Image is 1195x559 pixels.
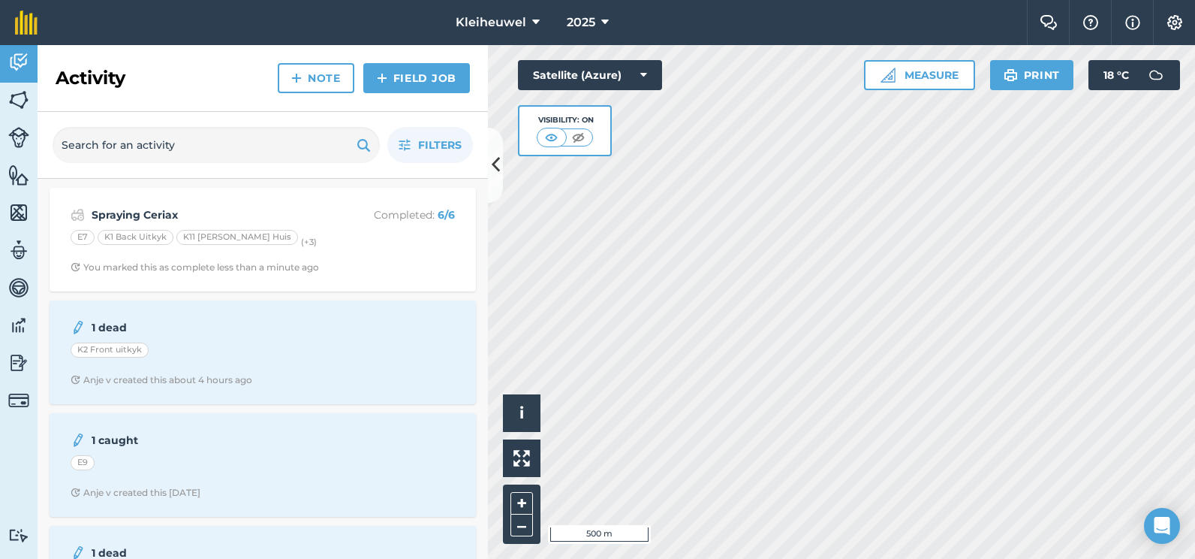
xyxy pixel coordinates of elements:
div: Anje v created this about 4 hours ago [71,374,252,386]
h2: Activity [56,66,125,90]
span: Kleiheuwel [456,14,526,32]
img: svg+xml;base64,PHN2ZyB4bWxucz0iaHR0cDovL3d3dy53My5vcmcvMjAwMC9zdmciIHdpZHRoPSIxNCIgaGVpZ2h0PSIyNC... [291,69,302,87]
strong: 1 caught [92,432,330,449]
img: Clock with arrow pointing clockwise [71,262,80,272]
img: svg+xml;base64,PD94bWwgdmVyc2lvbj0iMS4wIiBlbmNvZGluZz0idXRmLTgiPz4KPCEtLSBHZW5lcmF0b3I6IEFkb2JlIE... [71,319,86,337]
img: Two speech bubbles overlapping with the left bubble in the forefront [1040,15,1058,30]
div: K11 [PERSON_NAME] Huis [176,230,298,245]
img: svg+xml;base64,PHN2ZyB4bWxucz0iaHR0cDovL3d3dy53My5vcmcvMjAwMC9zdmciIHdpZHRoPSI1NiIgaGVpZ2h0PSI2MC... [8,89,29,111]
strong: 6 / 6 [438,208,455,222]
div: E9 [71,455,95,470]
img: svg+xml;base64,PD94bWwgdmVyc2lvbj0iMS4wIiBlbmNvZGluZz0idXRmLTgiPz4KPCEtLSBHZW5lcmF0b3I6IEFkb2JlIE... [8,127,29,148]
small: (+ 3 ) [301,237,317,247]
img: svg+xml;base64,PD94bWwgdmVyc2lvbj0iMS4wIiBlbmNvZGluZz0idXRmLTgiPz4KPCEtLSBHZW5lcmF0b3I6IEFkb2JlIE... [1141,60,1171,90]
strong: Spraying Ceriax [92,207,330,223]
div: Anje v created this [DATE] [71,487,200,499]
img: Clock with arrow pointing clockwise [71,488,80,497]
span: 18 ° C [1103,60,1129,90]
div: You marked this as complete less than a minute ago [71,261,319,273]
span: i [519,403,524,422]
img: svg+xml;base64,PHN2ZyB4bWxucz0iaHR0cDovL3d3dy53My5vcmcvMjAwMC9zdmciIHdpZHRoPSIxNyIgaGVpZ2h0PSIxNy... [1125,14,1140,32]
div: K2 Front uitkyk [71,343,149,358]
span: 2025 [567,14,595,32]
a: 1 deadK2 Front uitkykClock with arrow pointing clockwiseAnje v created this about 4 hours ago [59,310,467,395]
img: svg+xml;base64,PHN2ZyB4bWxucz0iaHR0cDovL3d3dy53My5vcmcvMjAwMC9zdmciIHdpZHRoPSI1MCIgaGVpZ2h0PSI0MC... [542,130,561,145]
a: 1 caughtE9Clock with arrow pointing clockwiseAnje v created this [DATE] [59,422,467,508]
img: Four arrows, one pointing top left, one top right, one bottom right and the last bottom left [513,450,530,467]
button: Print [990,60,1074,90]
img: svg+xml;base64,PHN2ZyB4bWxucz0iaHR0cDovL3d3dy53My5vcmcvMjAwMC9zdmciIHdpZHRoPSIxOSIgaGVpZ2h0PSIyNC... [1004,66,1018,84]
img: fieldmargin Logo [15,11,38,35]
a: Field Job [363,63,470,93]
img: A cog icon [1166,15,1184,30]
img: svg+xml;base64,PD94bWwgdmVyc2lvbj0iMS4wIiBlbmNvZGluZz0idXRmLTgiPz4KPCEtLSBHZW5lcmF0b3I6IEFkb2JlIE... [8,390,29,411]
img: svg+xml;base64,PD94bWwgdmVyc2lvbj0iMS4wIiBlbmNvZGluZz0idXRmLTgiPz4KPCEtLSBHZW5lcmF0b3I6IEFkb2JlIE... [71,206,85,224]
a: Spraying CeriaxCompleted: 6/6E7K1 Back UitkykK11 [PERSON_NAME] Huis(+3)Clock with arrow pointing ... [59,197,467,283]
img: svg+xml;base64,PD94bWwgdmVyc2lvbj0iMS4wIiBlbmNvZGluZz0idXRmLTgiPz4KPCEtLSBHZW5lcmF0b3I6IEFkb2JlIE... [8,276,29,299]
img: svg+xml;base64,PD94bWwgdmVyc2lvbj0iMS4wIiBlbmNvZGluZz0idXRmLTgiPz4KPCEtLSBHZW5lcmF0b3I6IEFkb2JlIE... [8,51,29,74]
img: svg+xml;base64,PHN2ZyB4bWxucz0iaHR0cDovL3d3dy53My5vcmcvMjAwMC9zdmciIHdpZHRoPSI1MCIgaGVpZ2h0PSI0MC... [569,130,588,145]
button: + [510,492,533,515]
span: Filters [418,137,462,153]
img: Ruler icon [880,68,895,83]
img: svg+xml;base64,PD94bWwgdmVyc2lvbj0iMS4wIiBlbmNvZGluZz0idXRmLTgiPz4KPCEtLSBHZW5lcmF0b3I6IEFkb2JlIE... [71,431,86,449]
img: svg+xml;base64,PD94bWwgdmVyc2lvbj0iMS4wIiBlbmNvZGluZz0idXRmLTgiPz4KPCEtLSBHZW5lcmF0b3I6IEFkb2JlIE... [8,528,29,542]
button: – [510,515,533,536]
strong: 1 dead [92,319,330,336]
div: K1 Back Uitkyk [98,230,173,245]
img: svg+xml;base64,PHN2ZyB4bWxucz0iaHR0cDovL3d3dy53My5vcmcvMjAwMC9zdmciIHdpZHRoPSIxOSIgaGVpZ2h0PSIyNC... [357,136,371,154]
button: i [503,394,540,432]
div: Open Intercom Messenger [1144,508,1180,544]
img: svg+xml;base64,PD94bWwgdmVyc2lvbj0iMS4wIiBlbmNvZGluZz0idXRmLTgiPz4KPCEtLSBHZW5lcmF0b3I6IEFkb2JlIE... [8,352,29,374]
button: Measure [864,60,975,90]
p: Completed : [336,207,455,223]
a: Note [278,63,354,93]
img: svg+xml;base64,PHN2ZyB4bWxucz0iaHR0cDovL3d3dy53My5vcmcvMjAwMC9zdmciIHdpZHRoPSIxNCIgaGVpZ2h0PSIyNC... [377,69,387,87]
img: A question mark icon [1082,15,1100,30]
img: svg+xml;base64,PD94bWwgdmVyc2lvbj0iMS4wIiBlbmNvZGluZz0idXRmLTgiPz4KPCEtLSBHZW5lcmF0b3I6IEFkb2JlIE... [8,314,29,337]
img: Clock with arrow pointing clockwise [71,375,80,385]
img: svg+xml;base64,PD94bWwgdmVyc2lvbj0iMS4wIiBlbmNvZGluZz0idXRmLTgiPz4KPCEtLSBHZW5lcmF0b3I6IEFkb2JlIE... [8,239,29,261]
button: Satellite (Azure) [518,60,662,90]
div: Visibility: On [537,114,594,126]
div: E7 [71,230,95,245]
input: Search for an activity [53,127,380,163]
img: svg+xml;base64,PHN2ZyB4bWxucz0iaHR0cDovL3d3dy53My5vcmcvMjAwMC9zdmciIHdpZHRoPSI1NiIgaGVpZ2h0PSI2MC... [8,164,29,186]
button: 18 °C [1088,60,1180,90]
button: Filters [387,127,473,163]
img: svg+xml;base64,PHN2ZyB4bWxucz0iaHR0cDovL3d3dy53My5vcmcvMjAwMC9zdmciIHdpZHRoPSI1NiIgaGVpZ2h0PSI2MC... [8,201,29,224]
